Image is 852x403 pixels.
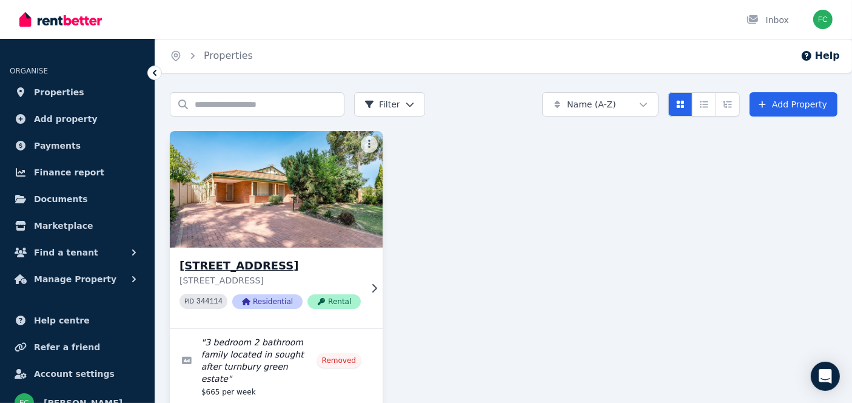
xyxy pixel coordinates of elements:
[196,297,223,306] code: 344114
[10,362,145,386] a: Account settings
[364,98,400,110] span: Filter
[34,192,88,206] span: Documents
[179,257,361,274] h3: [STREET_ADDRESS]
[692,92,716,117] button: Compact list view
[668,92,693,117] button: Card view
[34,165,104,180] span: Finance report
[542,92,659,117] button: Name (A-Z)
[34,138,81,153] span: Payments
[746,14,789,26] div: Inbox
[10,335,145,359] a: Refer a friend
[10,240,145,265] button: Find a tenant
[34,313,90,328] span: Help centre
[10,134,145,158] a: Payments
[170,131,383,328] a: 39 Turnbury Park Drive, Jandakot[STREET_ADDRESS][STREET_ADDRESS]PID 344114ResidentialRental
[34,340,100,354] span: Refer a friend
[813,10,833,29] img: francesco catanzaro
[164,128,388,251] img: 39 Turnbury Park Drive, Jandakot
[10,308,145,333] a: Help centre
[232,294,303,309] span: Residential
[800,49,840,63] button: Help
[668,92,740,117] div: View options
[10,267,145,291] button: Manage Property
[10,67,48,75] span: ORGANISE
[716,92,740,117] button: Expanded list view
[34,85,84,100] span: Properties
[184,298,194,305] small: PID
[19,10,102,29] img: RentBetter
[361,136,378,153] button: More options
[354,92,425,117] button: Filter
[34,218,93,233] span: Marketplace
[10,80,145,104] a: Properties
[567,98,616,110] span: Name (A-Z)
[34,245,98,260] span: Find a tenant
[307,294,361,309] span: Rental
[10,160,145,185] a: Finance report
[204,50,253,61] a: Properties
[34,112,98,126] span: Add property
[34,367,115,381] span: Account settings
[10,214,145,238] a: Marketplace
[155,39,267,73] nav: Breadcrumb
[750,92,837,117] a: Add Property
[811,362,840,391] div: Open Intercom Messenger
[34,272,116,286] span: Manage Property
[10,107,145,131] a: Add property
[179,274,361,286] p: [STREET_ADDRESS]
[10,187,145,211] a: Documents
